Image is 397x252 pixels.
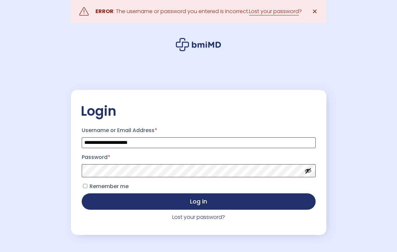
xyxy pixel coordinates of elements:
[90,183,129,190] span: Remember me
[82,125,316,136] label: Username or Email Address
[312,7,318,16] span: ✕
[83,184,87,188] input: Remember me
[304,167,312,174] button: Show password
[249,8,299,15] a: Lost your password
[82,193,316,210] button: Log in
[308,5,322,18] a: ✕
[82,152,316,163] label: Password
[95,7,302,16] div: : The username or password you entered is incorrect. ?
[95,8,114,15] strong: ERROR
[172,213,225,221] a: Lost your password?
[81,103,317,119] h2: Login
